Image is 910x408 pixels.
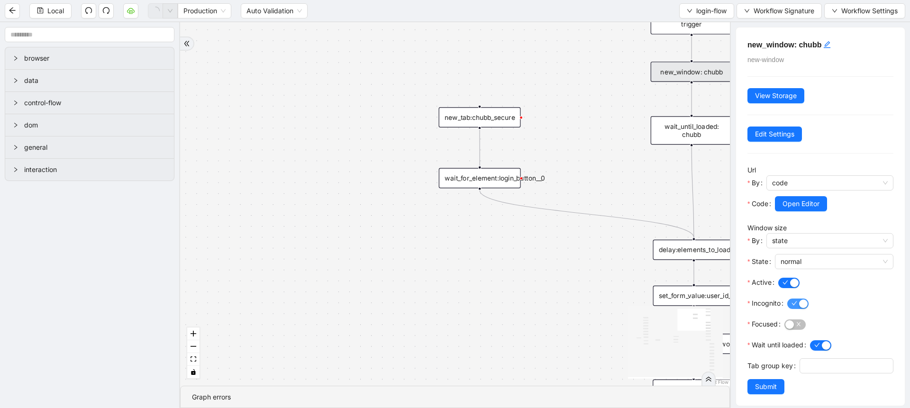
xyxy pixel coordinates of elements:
[183,40,190,47] span: double-right
[480,190,694,237] g: Edge from wait_for_element:login_button__0 to delay:elements_to_load
[24,98,166,108] span: control-flow
[653,286,735,306] div: set_form_value:user_id__0
[754,6,814,16] span: Workflow Signature
[192,392,718,402] div: Graph errors
[653,240,735,260] div: delay:elements_to_load
[705,376,712,382] span: double-right
[99,3,114,18] button: redo
[651,14,733,35] div: trigger
[5,47,174,69] div: browser
[5,114,174,136] div: dom
[747,56,784,63] span: new-window
[13,167,18,172] span: right
[653,380,735,400] div: click_element:login_button__0
[183,4,226,18] span: Production
[651,62,733,82] div: new_window: chubb
[13,122,18,128] span: right
[24,120,166,130] span: dom
[187,327,200,340] button: zoom in
[13,78,18,83] span: right
[747,224,787,232] label: Window size
[5,159,174,181] div: interaction
[439,168,521,189] div: wait_for_element:login_button__0
[823,41,831,48] span: edit
[81,3,96,18] button: undo
[5,70,174,91] div: data
[679,3,734,18] button: downlogin-flow
[651,116,733,145] div: wait_until_loaded: chubb
[13,100,18,106] span: right
[823,39,831,50] div: click to edit id
[752,236,760,246] span: By
[167,8,173,14] span: down
[775,196,827,211] button: Open Editor
[841,6,898,16] span: Workflow Settings
[163,3,178,18] button: down
[752,256,768,267] span: State
[24,53,166,63] span: browser
[5,136,174,158] div: general
[747,127,802,142] button: Edit Settings
[439,107,521,127] div: new_tab:chubb_secure
[772,234,888,248] span: state
[9,7,16,14] span: arrow-left
[24,142,166,153] span: general
[752,178,760,188] span: By
[755,129,794,139] span: Edit Settings
[187,353,200,366] button: fit view
[737,3,822,18] button: downWorkflow Signature
[37,7,44,14] span: save
[752,319,778,329] span: Focused
[783,199,819,209] span: Open Editor
[744,8,750,14] span: down
[687,8,692,14] span: down
[246,4,302,18] span: Auto Validation
[781,254,888,269] span: normal
[752,277,772,288] span: Active
[704,379,728,385] a: React Flow attribution
[102,7,110,14] span: redo
[151,6,160,15] span: loading
[747,361,793,371] span: Tab group key
[29,3,72,18] button: saveLocal
[747,166,756,174] label: Url
[747,39,893,51] h5: new_window: chubb
[772,176,888,190] span: code
[127,7,135,14] span: cloud-server
[752,340,803,350] span: Wait until loaded
[123,3,138,18] button: cloud-server
[824,3,905,18] button: downWorkflow Settings
[747,88,804,103] button: View Storage
[24,75,166,86] span: data
[47,6,64,16] span: Local
[5,3,20,18] button: arrow-left
[5,92,174,114] div: control-flow
[187,366,200,379] button: toggle interactivity
[755,381,777,392] span: Submit
[24,164,166,175] span: interaction
[187,340,200,353] button: zoom out
[692,147,694,237] g: Edge from wait_until_loaded: chubb to delay:elements_to_load
[752,199,768,209] span: Code
[696,6,727,16] span: login-flow
[13,145,18,150] span: right
[755,91,797,101] span: View Storage
[13,55,18,61] span: right
[832,8,837,14] span: down
[85,7,92,14] span: undo
[747,379,784,394] button: Submit
[752,298,781,308] span: Incognito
